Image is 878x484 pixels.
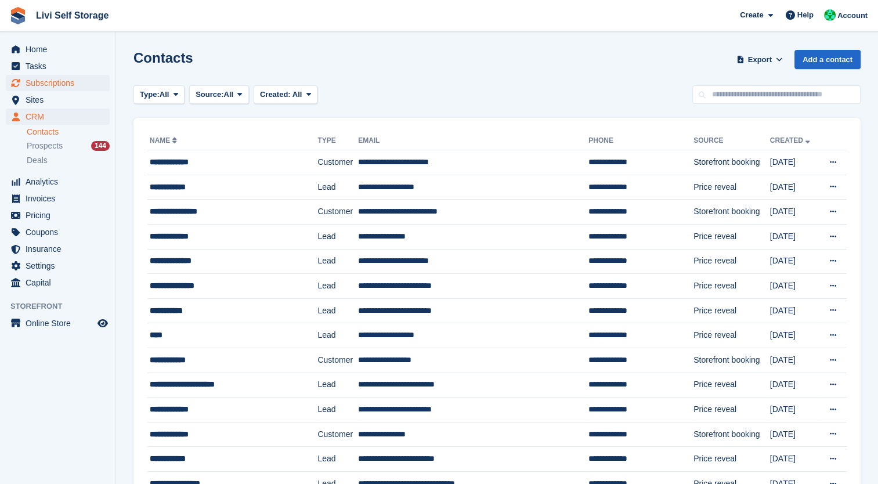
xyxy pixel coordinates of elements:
[150,136,179,145] a: Name
[317,422,358,447] td: Customer
[292,90,302,99] span: All
[693,150,770,175] td: Storefront booking
[770,249,819,274] td: [DATE]
[196,89,223,100] span: Source:
[317,298,358,323] td: Lead
[254,85,317,104] button: Created: All
[358,132,588,150] th: Email
[27,154,110,167] a: Deals
[693,274,770,299] td: Price reveal
[693,175,770,200] td: Price reveal
[31,6,113,25] a: Livi Self Storage
[26,207,95,223] span: Pricing
[10,301,115,312] span: Storefront
[6,274,110,291] a: menu
[317,200,358,225] td: Customer
[770,422,819,447] td: [DATE]
[26,190,95,207] span: Invoices
[770,398,819,422] td: [DATE]
[6,224,110,240] a: menu
[693,447,770,472] td: Price reveal
[770,136,812,145] a: Created
[317,398,358,422] td: Lead
[26,41,95,57] span: Home
[797,9,814,21] span: Help
[260,90,291,99] span: Created:
[6,75,110,91] a: menu
[837,10,868,21] span: Account
[133,50,193,66] h1: Contacts
[26,315,95,331] span: Online Store
[317,249,358,274] td: Lead
[317,447,358,472] td: Lead
[224,89,234,100] span: All
[740,9,763,21] span: Create
[734,50,785,69] button: Export
[770,224,819,249] td: [DATE]
[6,315,110,331] a: menu
[6,92,110,108] a: menu
[91,141,110,151] div: 144
[317,132,358,150] th: Type
[189,85,249,104] button: Source: All
[26,174,95,190] span: Analytics
[693,323,770,348] td: Price reveal
[26,109,95,125] span: CRM
[317,150,358,175] td: Customer
[160,89,169,100] span: All
[6,109,110,125] a: menu
[770,274,819,299] td: [DATE]
[317,224,358,249] td: Lead
[317,175,358,200] td: Lead
[6,174,110,190] a: menu
[693,298,770,323] td: Price reveal
[9,7,27,24] img: stora-icon-8386f47178a22dfd0bd8f6a31ec36ba5ce8667c1dd55bd0f319d3a0aa187defe.svg
[748,54,772,66] span: Export
[26,258,95,274] span: Settings
[27,127,110,138] a: Contacts
[26,75,95,91] span: Subscriptions
[140,89,160,100] span: Type:
[770,348,819,373] td: [DATE]
[26,274,95,291] span: Capital
[693,373,770,398] td: Price reveal
[6,58,110,74] a: menu
[6,258,110,274] a: menu
[770,298,819,323] td: [DATE]
[317,323,358,348] td: Lead
[693,249,770,274] td: Price reveal
[770,150,819,175] td: [DATE]
[317,348,358,373] td: Customer
[27,140,63,151] span: Prospects
[693,200,770,225] td: Storefront booking
[26,241,95,257] span: Insurance
[133,85,185,104] button: Type: All
[27,140,110,152] a: Prospects 144
[794,50,861,69] a: Add a contact
[26,58,95,74] span: Tasks
[693,422,770,447] td: Storefront booking
[6,207,110,223] a: menu
[26,224,95,240] span: Coupons
[317,373,358,398] td: Lead
[6,41,110,57] a: menu
[693,224,770,249] td: Price reveal
[6,190,110,207] a: menu
[26,92,95,108] span: Sites
[96,316,110,330] a: Preview store
[693,398,770,422] td: Price reveal
[770,200,819,225] td: [DATE]
[317,274,358,299] td: Lead
[770,175,819,200] td: [DATE]
[770,373,819,398] td: [DATE]
[770,447,819,472] td: [DATE]
[770,323,819,348] td: [DATE]
[824,9,836,21] img: Joe Robertson
[693,132,770,150] th: Source
[588,132,693,150] th: Phone
[693,348,770,373] td: Storefront booking
[27,155,48,166] span: Deals
[6,241,110,257] a: menu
